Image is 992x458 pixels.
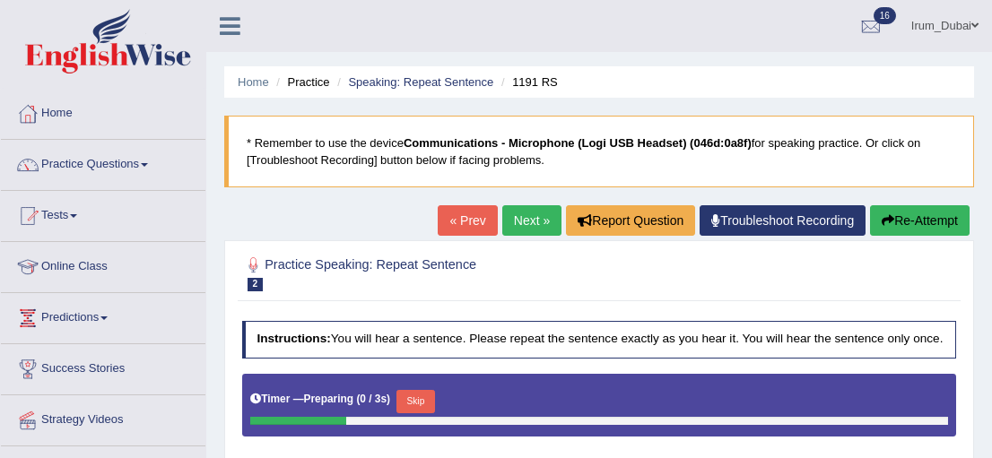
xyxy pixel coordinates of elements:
b: 0 / 3s [360,393,387,405]
a: Home [1,89,205,134]
b: Preparing [304,393,354,405]
a: Troubleshoot Recording [700,205,866,236]
a: Strategy Videos [1,395,205,440]
span: 16 [874,7,896,24]
a: « Prev [438,205,497,236]
b: ) [387,393,390,405]
h4: You will hear a sentence. Please repeat the sentence exactly as you hear it. You will hear the se... [242,321,957,359]
a: Practice Questions [1,140,205,185]
b: ( [356,393,360,405]
span: 2 [248,278,264,291]
button: Re-Attempt [870,205,970,236]
button: Skip [396,390,435,413]
h2: Practice Speaking: Repeat Sentence [242,254,685,291]
button: Report Question [566,205,695,236]
h5: Timer — [250,393,390,405]
b: Instructions: [257,332,330,345]
li: 1191 RS [497,73,558,91]
a: Speaking: Repeat Sentence [348,75,493,89]
a: Home [238,75,269,89]
li: Practice [272,73,329,91]
a: Online Class [1,242,205,287]
a: Success Stories [1,344,205,389]
a: Tests [1,191,205,236]
blockquote: * Remember to use the device for speaking practice. Or click on [Troubleshoot Recording] button b... [224,116,974,187]
a: Next » [502,205,561,236]
a: Predictions [1,293,205,338]
b: Communications - Microphone (Logi USB Headset) (046d:0a8f) [404,136,752,150]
